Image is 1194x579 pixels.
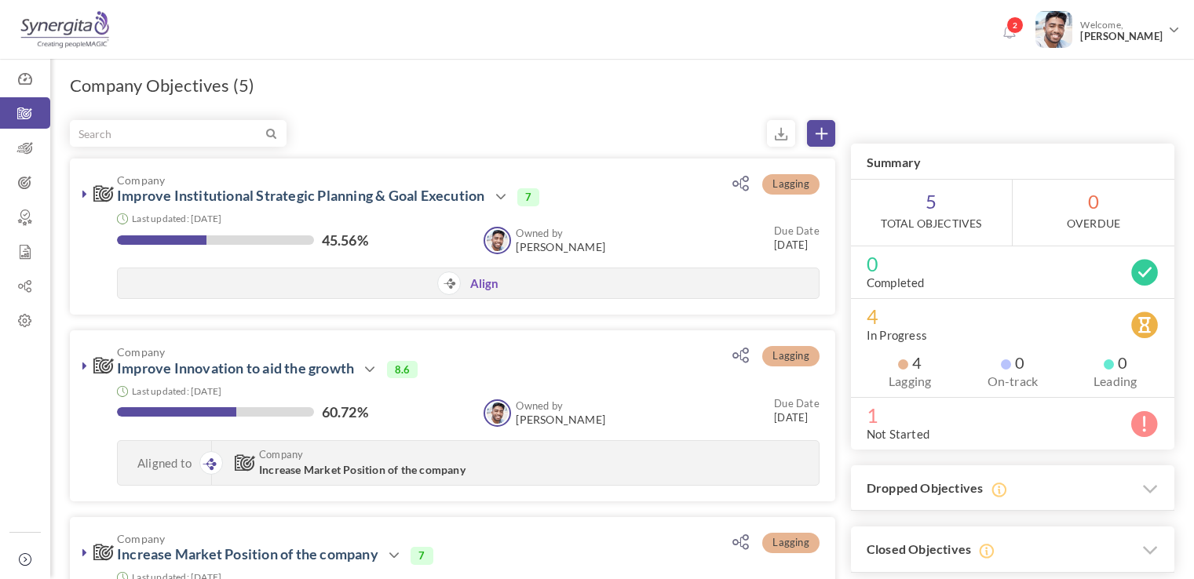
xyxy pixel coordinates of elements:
span: [PERSON_NAME] [1080,31,1163,42]
span: 0 [1001,355,1024,370]
a: Notifications [996,20,1021,46]
a: Increase Market Position of the company [117,545,378,563]
span: Increase Market Position of the company [259,463,466,476]
span: 0 [867,256,1159,271]
label: In Progress [867,327,927,343]
span: 8.6 [387,361,418,378]
small: Last updated: [DATE] [132,213,221,224]
img: Photo [1035,11,1072,48]
small: Due Date [774,397,820,410]
span: Lagging [762,174,819,195]
small: [DATE] [774,396,820,424]
h3: Dropped Objectives [851,465,1174,512]
h1: Company Objectives (5) [70,75,254,96]
label: On-track [969,373,1057,389]
span: 4 [867,308,1159,324]
span: Welcome, [1072,11,1167,50]
label: 60.72% [322,404,368,420]
span: Lagging [762,533,819,553]
a: Align [470,276,499,293]
small: Export [767,120,795,147]
a: Improve Institutional Strategic Planning & Goal Execution [117,187,484,204]
label: Lagging [867,373,954,389]
span: 0 [1013,180,1174,246]
small: [DATE] [774,224,820,252]
span: 5 [851,180,1012,246]
b: Owned by [516,227,563,239]
small: Due Date [774,224,820,237]
span: [PERSON_NAME] [516,413,605,426]
span: [PERSON_NAME] [516,241,605,253]
span: 0 [1104,355,1127,370]
span: Company [259,449,685,460]
span: Company [117,174,686,186]
input: Search [71,121,263,146]
div: Aligned to [118,441,212,485]
label: Leading [1072,373,1159,389]
h3: Summary [851,144,1174,180]
b: Owned by [516,399,563,412]
span: 7 [411,547,433,564]
label: Total Objectives [881,216,981,231]
label: Not Started [867,426,929,442]
span: Lagging [762,346,819,366]
span: Company [117,533,686,544]
label: Completed [867,275,925,290]
span: Company [117,346,686,358]
span: 4 [898,355,922,370]
span: 2 [1006,16,1024,34]
label: 45.56% [322,232,368,248]
span: 1 [867,407,1159,423]
label: OverDue [1067,216,1120,231]
span: 7 [517,188,539,206]
small: Last updated: [DATE] [132,385,221,397]
a: Create Objective [807,120,835,147]
img: Logo [18,10,111,49]
h3: Closed Objectives [851,526,1174,573]
a: Photo Welcome,[PERSON_NAME] [1029,5,1186,51]
a: Improve Innovation to aid the growth [117,359,354,377]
